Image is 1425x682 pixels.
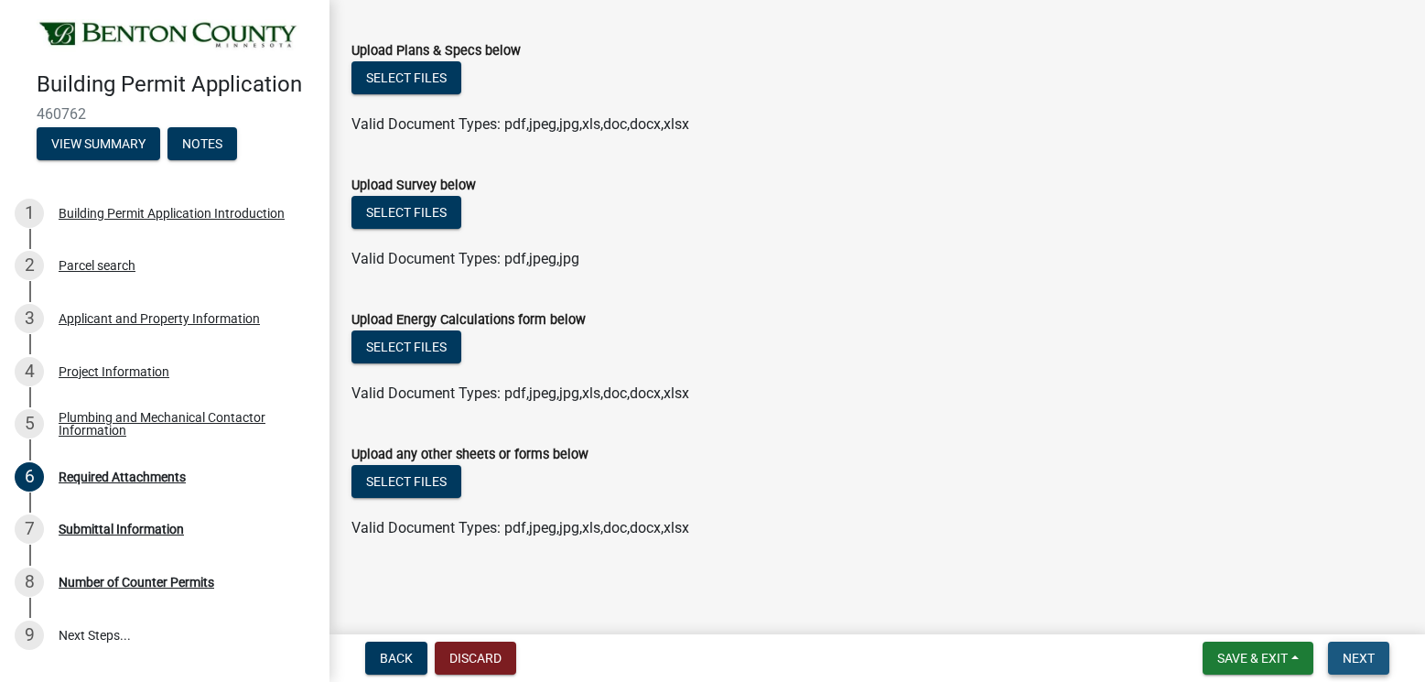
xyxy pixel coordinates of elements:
span: Save & Exit [1217,651,1288,666]
div: 6 [15,462,44,492]
div: Plumbing and Mechanical Contactor Information [59,411,300,437]
div: 8 [15,568,44,597]
button: Discard [435,642,516,675]
div: Building Permit Application Introduction [59,207,285,220]
span: Valid Document Types: pdf,jpeg,jpg,xls,doc,docx,xlsx [351,519,689,536]
wm-modal-confirm: Notes [167,137,237,152]
button: Select files [351,61,461,94]
label: Upload Survey below [351,179,476,192]
img: Benton County, Minnesota [37,19,300,52]
div: 4 [15,357,44,386]
button: Back [365,642,427,675]
div: 9 [15,621,44,650]
div: 7 [15,514,44,544]
div: Applicant and Property Information [59,312,260,325]
button: Select files [351,330,461,363]
label: Upload Energy Calculations form below [351,314,586,327]
span: Valid Document Types: pdf,jpeg,jpg,xls,doc,docx,xlsx [351,384,689,402]
div: Submittal Information [59,523,184,536]
div: 2 [15,251,44,280]
button: Notes [167,127,237,160]
span: Next [1343,651,1375,666]
div: Required Attachments [59,471,186,483]
span: Valid Document Types: pdf,jpeg,jpg [351,250,579,267]
div: 5 [15,409,44,438]
button: View Summary [37,127,160,160]
label: Upload any other sheets or forms below [351,449,588,461]
span: 460762 [37,105,293,123]
button: Select files [351,196,461,229]
button: Select files [351,465,461,498]
label: Upload Plans & Specs below [351,45,521,58]
div: Number of Counter Permits [59,576,214,589]
span: Valid Document Types: pdf,jpeg,jpg,xls,doc,docx,xlsx [351,115,689,133]
wm-modal-confirm: Summary [37,137,160,152]
h4: Building Permit Application [37,71,315,98]
div: Parcel search [59,259,135,272]
div: 3 [15,304,44,333]
div: Project Information [59,365,169,378]
span: Back [380,651,413,666]
div: 1 [15,199,44,228]
button: Next [1328,642,1389,675]
button: Save & Exit [1203,642,1313,675]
